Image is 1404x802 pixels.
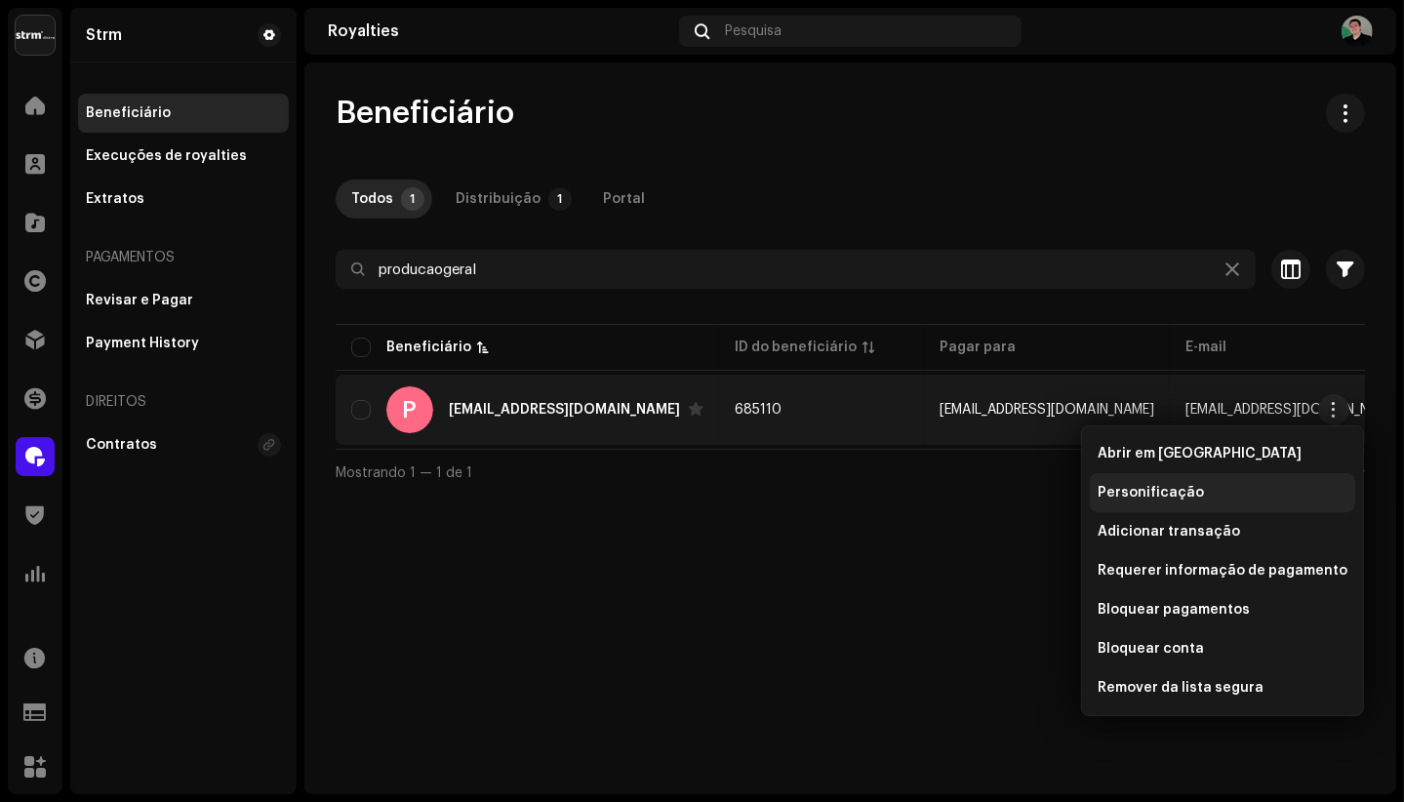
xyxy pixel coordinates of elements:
span: 685110 [735,403,782,417]
span: Remover da lista segura [1098,680,1264,696]
span: Bloquear pagamentos [1098,602,1250,618]
span: Mostrando 1 — 1 de 1 [336,466,472,480]
div: Royalties [328,23,671,39]
span: Requerer informação de pagamento [1098,563,1347,579]
re-a-nav-header: Direitos [78,379,289,425]
span: producaogeral.xama@gmail.com [1185,403,1400,417]
p-badge: 1 [401,187,424,211]
span: Adicionar transação [1098,524,1240,540]
div: ID do beneficiário [735,338,857,357]
re-m-nav-item: Beneficiário [78,94,289,133]
span: Bloquear conta [1098,641,1204,657]
div: Revisar e Pagar [86,293,193,308]
div: Distribuição [456,180,541,219]
div: Extratos [86,191,144,207]
div: Strm [86,27,122,43]
img: 408b884b-546b-4518-8448-1008f9c76b02 [16,16,55,55]
re-m-nav-item: Payment History [78,324,289,363]
input: Pesquisa [336,250,1256,289]
span: Personificação [1098,485,1204,501]
div: Execuções de royalties [86,148,247,164]
span: Beneficiário [336,94,514,133]
p-badge: 1 [548,187,572,211]
img: 918a7c50-60df-4dc6-aa5d-e5e31497a30a [1342,16,1373,47]
div: Payment History [86,336,199,351]
re-m-nav-item: Contratos [78,425,289,464]
div: Portal [603,180,645,219]
div: Todos [351,180,393,219]
re-m-nav-item: Execuções de royalties [78,137,289,176]
div: P [386,386,433,433]
span: Abrir em [GEOGRAPHIC_DATA] [1098,446,1302,461]
span: producaogeral.xama@gmail.com [940,403,1154,417]
re-m-nav-item: Revisar e Pagar [78,281,289,320]
div: Beneficiário [386,338,471,357]
div: Beneficiário [86,105,171,121]
div: Contratos [86,437,157,453]
re-a-nav-header: Pagamentos [78,234,289,281]
re-m-nav-item: Extratos [78,180,289,219]
div: producaogeral.xama@gmail.com [449,403,680,417]
span: Pesquisa [725,23,782,39]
